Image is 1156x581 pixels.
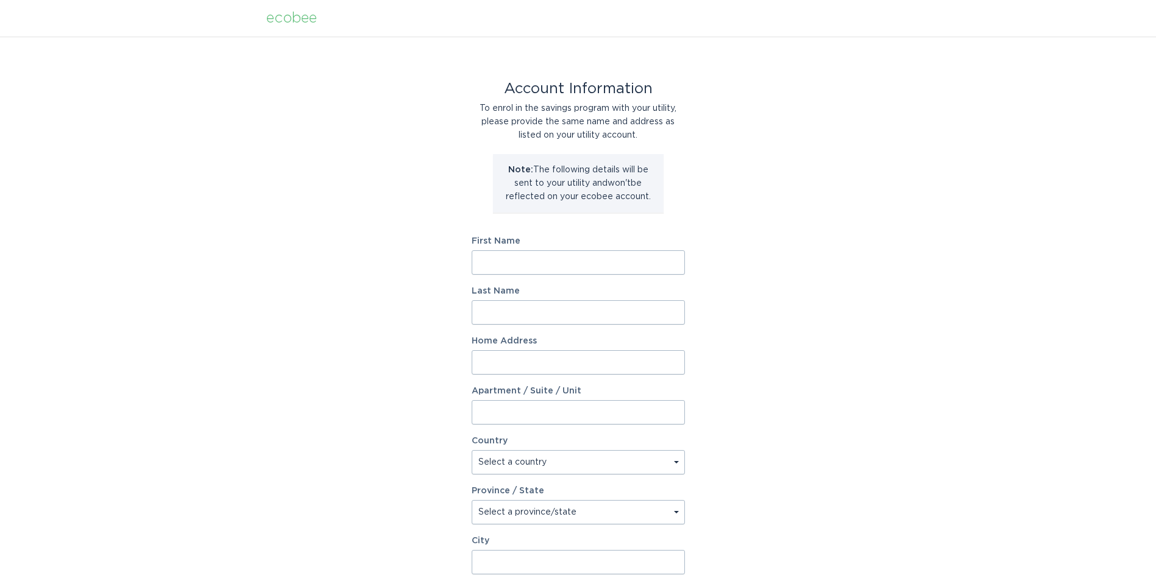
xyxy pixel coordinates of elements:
label: First Name [472,237,685,245]
label: Country [472,437,508,445]
strong: Note: [508,166,533,174]
div: To enrol in the savings program with your utility, please provide the same name and address as li... [472,102,685,142]
label: City [472,537,685,545]
label: Home Address [472,337,685,345]
label: Last Name [472,287,685,295]
div: Account Information [472,82,685,96]
p: The following details will be sent to your utility and won't be reflected on your ecobee account. [502,163,654,203]
label: Province / State [472,487,544,495]
label: Apartment / Suite / Unit [472,387,685,395]
div: ecobee [266,12,317,25]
